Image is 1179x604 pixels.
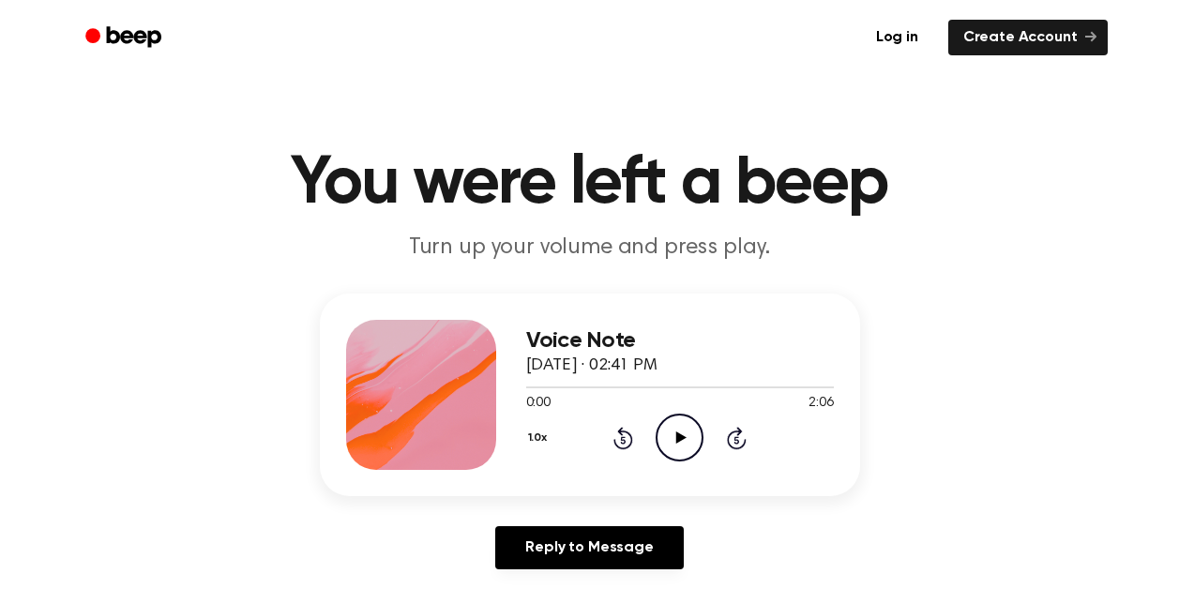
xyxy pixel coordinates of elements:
[526,328,834,354] h3: Voice Note
[948,20,1108,55] a: Create Account
[110,150,1070,218] h1: You were left a beep
[230,233,950,264] p: Turn up your volume and press play.
[809,394,833,414] span: 2:06
[526,357,658,374] span: [DATE] · 02:41 PM
[526,422,554,454] button: 1.0x
[857,16,937,59] a: Log in
[72,20,178,56] a: Beep
[526,394,551,414] span: 0:00
[495,526,683,569] a: Reply to Message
